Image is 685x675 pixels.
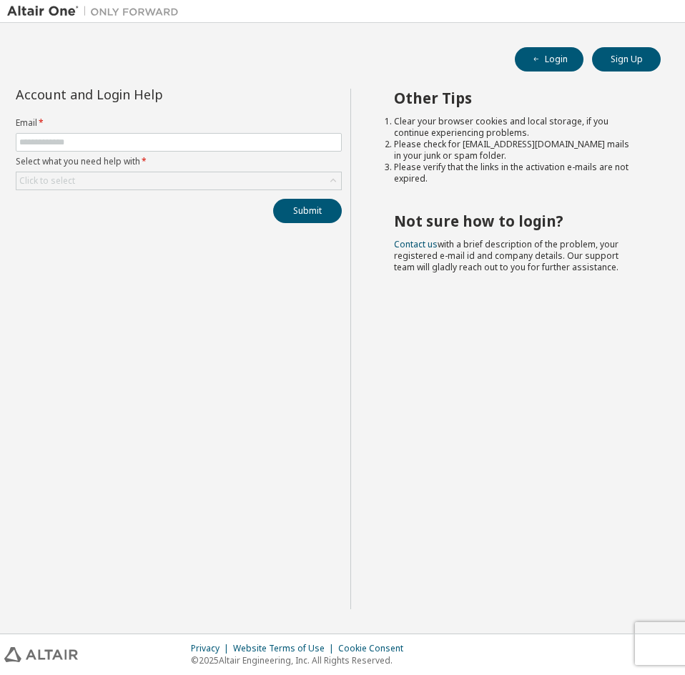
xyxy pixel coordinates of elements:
li: Clear your browser cookies and local storage, if you continue experiencing problems. [394,116,635,139]
div: Account and Login Help [16,89,277,100]
div: Website Terms of Use [233,643,338,654]
h2: Not sure how to login? [394,212,635,230]
img: Altair One [7,4,186,19]
button: Submit [273,199,342,223]
div: Click to select [16,172,341,189]
a: Contact us [394,238,438,250]
li: Please check for [EMAIL_ADDRESS][DOMAIN_NAME] mails in your junk or spam folder. [394,139,635,162]
div: Click to select [19,175,75,187]
div: Privacy [191,643,233,654]
button: Login [515,47,583,72]
p: © 2025 Altair Engineering, Inc. All Rights Reserved. [191,654,412,666]
span: with a brief description of the problem, your registered e-mail id and company details. Our suppo... [394,238,619,273]
div: Cookie Consent [338,643,412,654]
label: Email [16,117,342,129]
button: Sign Up [592,47,661,72]
h2: Other Tips [394,89,635,107]
label: Select what you need help with [16,156,342,167]
li: Please verify that the links in the activation e-mails are not expired. [394,162,635,184]
img: altair_logo.svg [4,647,78,662]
